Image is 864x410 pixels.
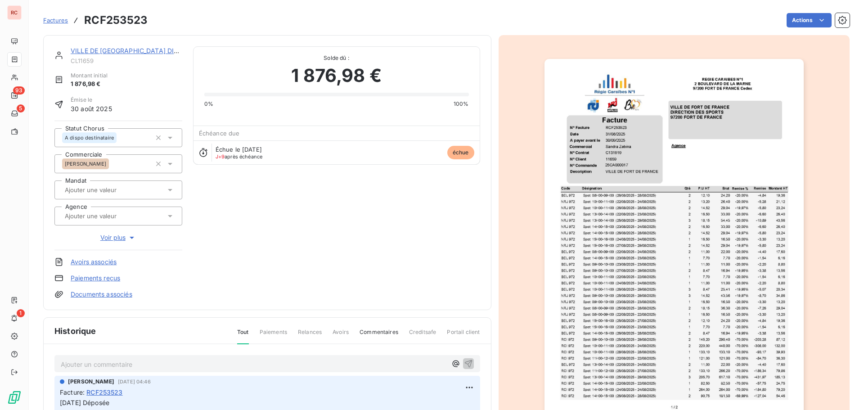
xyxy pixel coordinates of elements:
h3: RCF253523 [84,12,148,28]
span: 0% [204,100,213,108]
span: Creditsafe [409,328,436,343]
span: 30 août 2025 [71,104,112,113]
span: après échéance [216,154,263,159]
a: Documents associés [71,290,132,299]
span: échue [447,146,474,159]
span: [PERSON_NAME] [68,378,114,386]
span: 100% [454,100,469,108]
span: Échéance due [199,130,240,137]
a: Factures [43,16,68,25]
span: CL11659 [71,57,182,64]
span: 1 876,98 € [71,80,108,89]
span: Facture : [60,387,85,397]
button: Voir plus [54,233,182,243]
span: 1 [17,309,25,317]
span: 5 [17,104,25,113]
span: Relances [298,328,322,343]
span: J+9 [216,153,225,160]
span: Avoirs [333,328,349,343]
button: Actions [787,13,832,27]
input: Ajouter une valeur [64,186,154,194]
span: Historique [54,325,96,337]
span: Portail client [447,328,480,343]
span: 1 876,98 € [291,62,382,89]
span: Solde dû : [204,54,469,62]
span: [DATE] Déposée [60,399,109,406]
span: Échue le [DATE] [216,146,262,153]
a: VILLE DE [GEOGRAPHIC_DATA] DIRECTION DES SPORTS [71,47,244,54]
span: Voir plus [100,233,136,242]
span: Factures [43,17,68,24]
span: [PERSON_NAME] [65,161,106,167]
a: Avoirs associés [71,257,117,266]
span: Tout [237,328,249,344]
span: Paiements [260,328,287,343]
span: [DATE] 04:46 [118,379,151,384]
span: A dispo destinataire [65,135,114,140]
span: Montant initial [71,72,108,80]
input: Ajouter une valeur [64,212,154,220]
div: RC [7,5,22,20]
img: Logo LeanPay [7,390,22,405]
span: Émise le [71,96,112,104]
span: 93 [13,86,25,95]
span: RCF253523 [86,387,122,397]
iframe: Intercom live chat [833,379,855,401]
span: Commentaires [360,328,398,343]
a: Paiements reçus [71,274,120,283]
